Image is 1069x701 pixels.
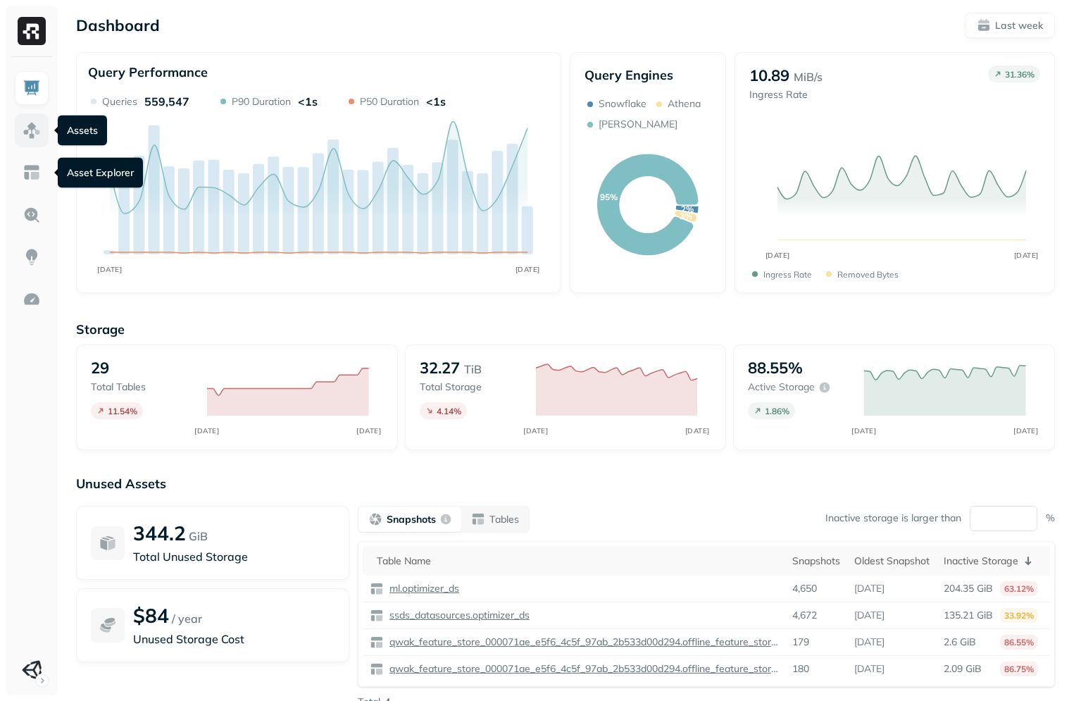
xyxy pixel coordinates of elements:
a: qwak_feature_store_000071ae_e5f6_4c5f_97ab_2b533d00d294.offline_feature_store_arpumizer_game_user... [384,662,778,676]
img: Dashboard [23,79,41,97]
p: Last week [995,19,1043,32]
p: 2.6 GiB [944,635,976,649]
text: 95% [600,192,618,202]
img: Assets [23,121,41,139]
button: Last week [965,13,1055,38]
a: ml.optimizer_ds [384,582,459,595]
a: ssds_datasources.optimizer_ds [384,609,530,622]
tspan: [DATE] [195,426,220,435]
tspan: [DATE] [852,426,877,435]
p: 1.86 % [765,406,789,416]
tspan: [DATE] [356,426,381,435]
p: GiB [189,528,208,545]
p: 179 [792,635,809,649]
img: Asset Explorer [23,163,41,182]
p: Query Performance [88,64,208,80]
p: <1s [426,94,446,108]
p: Storage [76,321,1055,337]
p: qwak_feature_store_000071ae_e5f6_4c5f_97ab_2b533d00d294.offline_feature_store_arpumizer_game_user... [387,662,778,676]
a: qwak_feature_store_000071ae_e5f6_4c5f_97ab_2b533d00d294.offline_feature_store_arpumizer_user_leve... [384,635,778,649]
p: 29 [91,358,109,378]
p: Removed bytes [837,269,899,280]
p: Queries [102,95,137,108]
p: Total tables [91,380,193,394]
p: Total Unused Storage [133,548,335,565]
p: 32.27 [420,358,460,378]
div: Asset Explorer [58,158,143,188]
p: 11.54 % [108,406,137,416]
p: [DATE] [854,662,884,676]
img: table [370,635,384,650]
p: 86.75% [1000,662,1038,676]
img: Unity [22,660,42,680]
p: Snowflake [599,97,646,111]
p: 344.2 [133,521,186,545]
p: Inactive Storage [944,554,1018,568]
img: Insights [23,248,41,266]
p: 135.21 GiB [944,609,993,622]
text: 2% [681,204,694,214]
p: <1s [298,94,318,108]
p: 88.55% [748,358,803,378]
p: 2.09 GiB [944,662,982,676]
div: Table Name [377,554,778,568]
p: ml.optimizer_ds [387,582,459,595]
p: 10.89 [749,66,789,85]
div: Assets [58,116,107,146]
p: 31.36 % [1005,69,1034,80]
tspan: [DATE] [1013,251,1038,260]
p: P50 Duration [360,95,419,108]
p: [PERSON_NAME] [599,118,677,131]
p: [DATE] [854,609,884,622]
tspan: [DATE] [523,426,548,435]
tspan: [DATE] [515,265,540,274]
p: 33.92% [1000,608,1038,623]
img: table [370,662,384,676]
p: Dashboard [76,15,160,35]
p: MiB/s [794,68,823,85]
p: Total storage [420,380,522,394]
p: 180 [792,662,809,676]
img: Ryft [18,17,46,45]
img: table [370,582,384,596]
p: Ingress Rate [763,269,812,280]
img: Query Explorer [23,206,41,224]
p: TiB [464,361,482,378]
p: / year [172,610,202,627]
p: Tables [489,513,519,526]
p: Unused Storage Cost [133,631,335,647]
p: qwak_feature_store_000071ae_e5f6_4c5f_97ab_2b533d00d294.offline_feature_store_arpumizer_user_leve... [387,635,778,649]
p: Active storage [748,380,815,394]
p: Inactive storage is larger than [825,511,961,525]
p: P90 Duration [232,95,291,108]
tspan: [DATE] [97,265,122,274]
div: Oldest Snapshot [854,554,930,568]
p: Query Engines [584,67,711,83]
p: Unused Assets [76,476,1055,492]
tspan: [DATE] [1014,426,1039,435]
p: [DATE] [854,635,884,649]
tspan: [DATE] [765,251,789,260]
p: % [1046,511,1055,525]
img: table [370,609,384,623]
p: 4,672 [792,609,817,622]
p: 86.55% [1000,635,1038,650]
p: Snapshots [387,513,436,526]
p: ssds_datasources.optimizer_ds [387,609,530,622]
p: 559,547 [144,94,189,108]
p: $84 [133,603,169,628]
p: 4,650 [792,582,817,595]
p: 4.14 % [437,406,461,416]
p: [DATE] [854,582,884,595]
p: 63.12% [1000,581,1038,596]
div: Snapshots [792,554,840,568]
p: Athena [668,97,701,111]
p: Ingress Rate [749,88,823,101]
tspan: [DATE] [685,426,710,435]
text: 3% [680,211,692,221]
img: Optimization [23,290,41,309]
p: 204.35 GiB [944,582,993,595]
